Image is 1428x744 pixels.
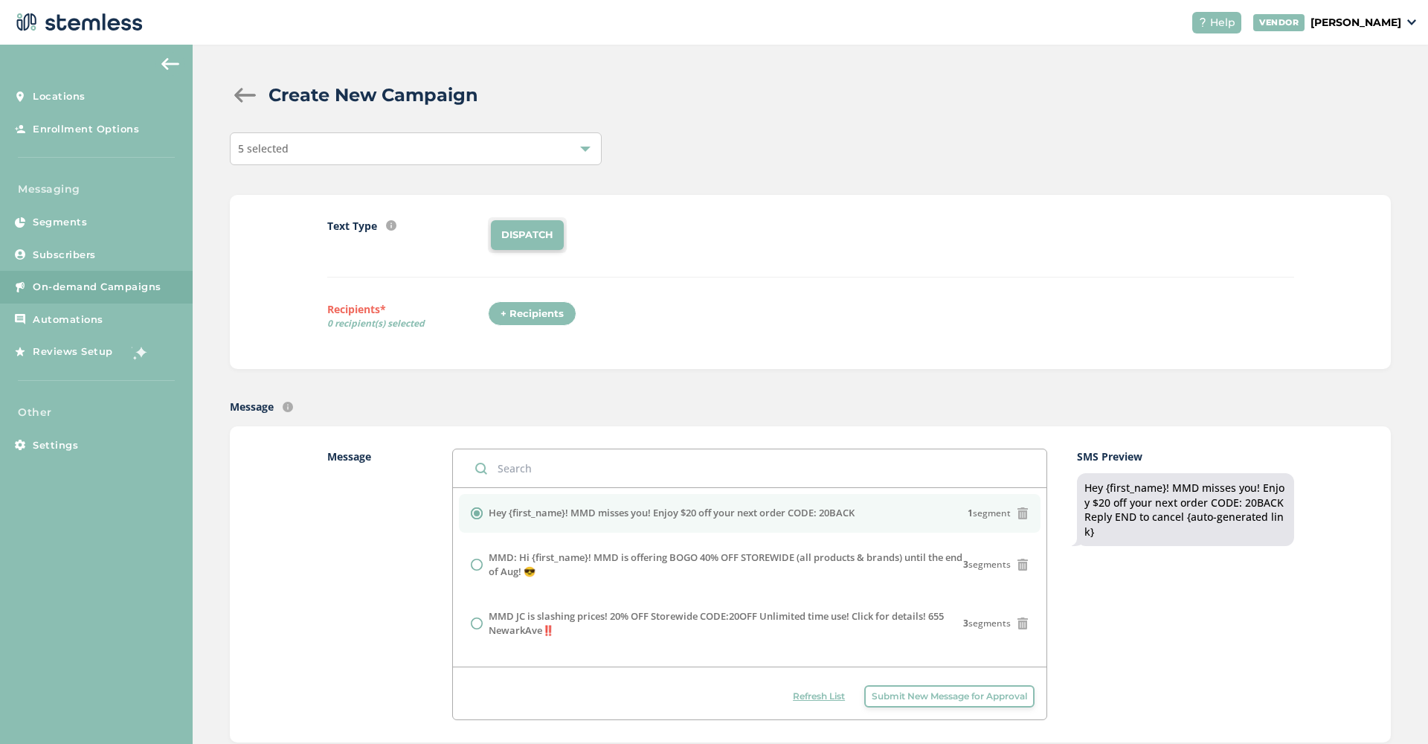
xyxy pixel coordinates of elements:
[33,438,78,453] span: Settings
[968,507,973,519] strong: 1
[489,609,963,638] label: MMD JC is slashing prices! 20% OFF Storewide CODE:20OFF Unlimited time use! Click for details! 65...
[864,685,1035,708] button: Submit New Message for Approval
[12,7,143,37] img: logo-dark-0685b13c.svg
[33,122,139,137] span: Enrollment Options
[327,301,489,336] label: Recipients*
[33,344,113,359] span: Reviews Setup
[1407,19,1416,25] img: icon_down-arrow-small-66adaf34.svg
[1310,15,1401,31] p: [PERSON_NAME]
[872,690,1027,703] span: Submit New Message for Approval
[963,558,968,571] strong: 3
[1210,15,1235,31] span: Help
[1198,18,1207,27] img: icon-help-white-03924b79.svg
[1354,673,1428,744] iframe: Chat Widget
[386,220,396,231] img: icon-info-236977d2.svg
[327,317,489,330] span: 0 recipient(s) selected
[453,449,1046,487] input: Search
[268,82,478,109] h2: Create New Campaign
[491,220,564,250] li: DISPATCH
[1084,481,1287,539] div: Hey {first_name}! MMD misses you! Enjoy $20 off your next order CODE: 20BACK Reply END to cancel ...
[963,558,1011,571] span: segments
[1253,14,1305,31] div: VENDOR
[327,218,377,234] label: Text Type
[1077,449,1294,464] label: SMS Preview
[488,301,576,327] div: + Recipients
[33,89,86,104] span: Locations
[124,337,154,367] img: glitter-stars-b7820f95.gif
[33,248,96,263] span: Subscribers
[33,312,103,327] span: Automations
[161,58,179,70] img: icon-arrow-back-accent-c549486e.svg
[785,685,852,708] button: Refresh List
[968,507,1011,520] span: segment
[283,402,293,412] img: icon-info-236977d2.svg
[327,449,422,720] label: Message
[489,551,963,580] label: MMD: Hi {first_name}! MMD is offering BOGO 40% OFF STOREWIDE (all products & brands) until the en...
[33,280,161,295] span: On-demand Campaigns
[33,215,87,230] span: Segments
[238,141,289,155] span: 5 selected
[230,399,274,414] label: Message
[793,690,845,703] span: Refresh List
[489,506,855,521] label: Hey {first_name}! MMD misses you! Enjoy $20 off your next order CODE: 20BACK
[963,617,968,629] strong: 3
[963,617,1011,630] span: segments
